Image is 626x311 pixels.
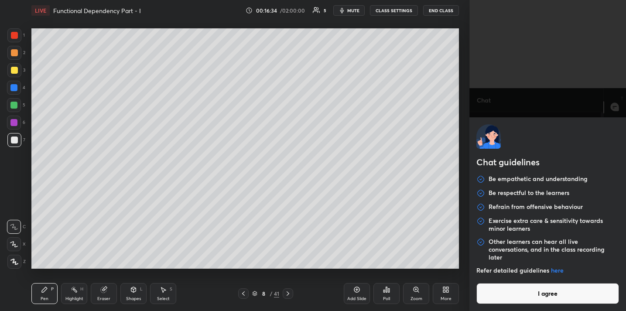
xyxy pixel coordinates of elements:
div: Select [157,297,170,301]
div: Eraser [97,297,110,301]
div: L [140,287,143,291]
div: H [80,287,83,291]
div: 5 [7,98,25,112]
button: mute [333,5,365,16]
div: P [51,287,54,291]
div: 3 [7,63,25,77]
div: 5 [324,8,326,13]
div: Highlight [65,297,83,301]
div: 4 [7,81,25,95]
p: Be respectful to the learners [489,189,569,198]
div: 2 [7,46,25,60]
div: Z [7,255,26,269]
div: 1 [7,28,25,42]
h4: Functional Dependency Part - I [53,7,141,15]
p: Exercise extra care & sensitivity towards minor learners [489,217,619,232]
button: End Class [423,5,459,16]
div: C [7,220,26,234]
div: 6 [7,116,25,130]
p: Be empathetic and understanding [489,175,588,184]
span: mute [347,7,359,14]
div: More [441,297,452,301]
div: Add Slide [347,297,366,301]
div: Pen [41,297,48,301]
div: LIVE [31,5,50,16]
div: 8 [259,291,268,296]
p: Other learners can hear all live conversations, and in the class recording later [489,238,619,261]
div: / [270,291,272,296]
button: CLASS SETTINGS [370,5,418,16]
h2: Chat guidelines [476,156,619,171]
div: Poll [383,297,390,301]
p: Refrain from offensive behaviour [489,203,583,212]
div: 7 [7,133,25,147]
div: 41 [274,290,279,297]
button: I agree [476,283,619,304]
div: Zoom [410,297,422,301]
p: Refer detailed guidelines [476,267,619,274]
div: S [170,287,172,291]
div: Shapes [126,297,141,301]
div: X [7,237,26,251]
a: here [551,266,564,274]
